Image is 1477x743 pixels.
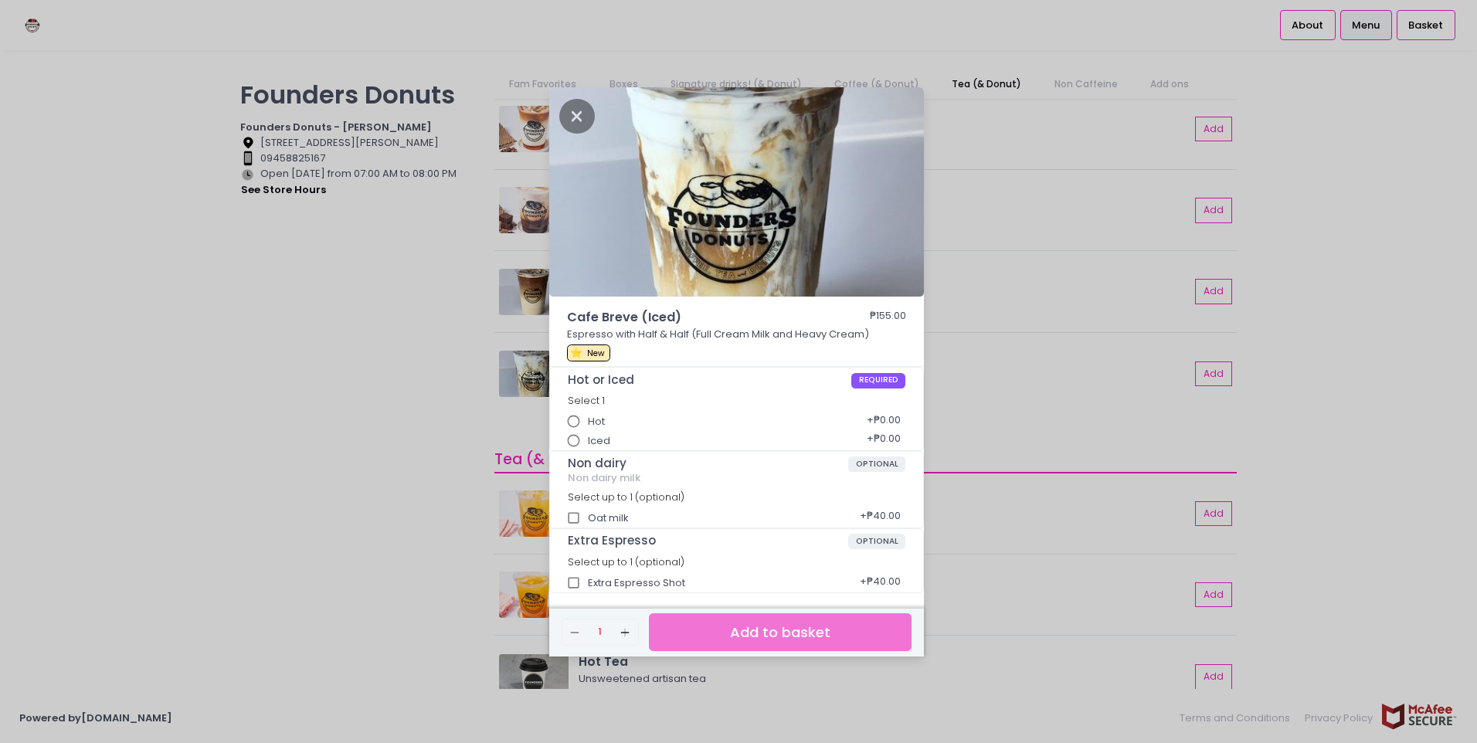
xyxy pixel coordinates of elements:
[559,107,595,123] button: Close
[587,348,605,359] span: New
[854,568,905,598] div: + ₱40.00
[848,456,906,472] span: OPTIONAL
[568,456,848,470] span: Non dairy
[588,414,605,429] span: Hot
[549,87,924,297] img: Cafe Breve (Iced)
[570,345,582,360] span: ⭐
[568,472,906,484] div: Non dairy milk
[567,327,907,342] p: Espresso with Half & Half (Full Cream Milk and Heavy Cream)
[861,426,905,456] div: + ₱0.00
[870,308,906,327] div: ₱155.00
[848,534,906,549] span: OPTIONAL
[649,613,912,651] button: Add to basket
[567,308,822,327] span: Cafe Breve (Iced)
[588,433,610,449] span: Iced
[861,407,905,436] div: + ₱0.00
[568,555,684,568] span: Select up to 1 (optional)
[854,504,905,533] div: + ₱40.00
[568,394,605,407] span: Select 1
[851,373,906,388] span: REQUIRED
[568,534,848,548] span: Extra Espresso
[568,373,851,387] span: Hot or Iced
[568,490,684,504] span: Select up to 1 (optional)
